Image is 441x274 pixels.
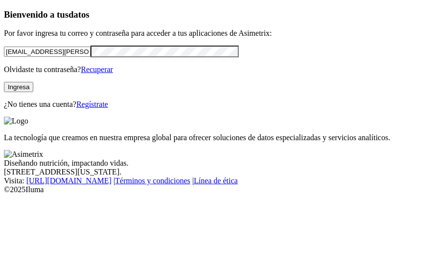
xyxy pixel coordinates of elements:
img: Asimetrix [4,150,43,159]
a: Regístrate [76,100,108,108]
a: Línea de ética [194,176,238,185]
p: La tecnología que creamos en nuestra empresa global para ofrecer soluciones de datos especializad... [4,133,437,142]
h3: Bienvenido a tus [4,9,437,20]
a: Recuperar [81,65,113,74]
div: Visita : | | [4,176,437,185]
p: Olvidaste tu contraseña? [4,65,437,74]
button: Ingresa [4,82,33,92]
div: © 2025 Iluma [4,185,437,194]
p: Por favor ingresa tu correo y contraseña para acceder a tus aplicaciones de Asimetrix: [4,29,437,38]
img: Logo [4,117,28,125]
span: datos [69,9,90,20]
div: Diseñando nutrición, impactando vidas. [4,159,437,168]
a: Términos y condiciones [115,176,190,185]
a: [URL][DOMAIN_NAME] [26,176,112,185]
p: ¿No tienes una cuenta? [4,100,437,109]
div: [STREET_ADDRESS][US_STATE]. [4,168,437,176]
input: Tu correo [4,47,91,57]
